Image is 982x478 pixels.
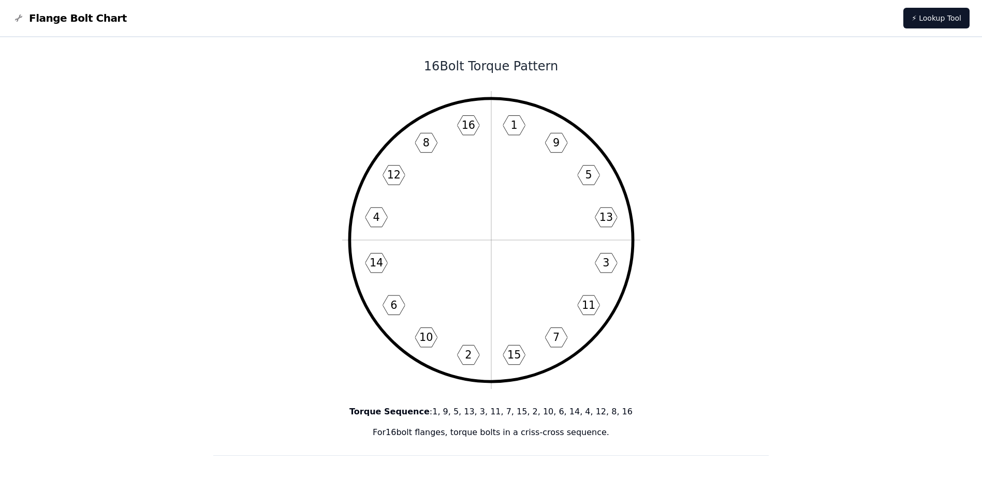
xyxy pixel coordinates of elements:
[465,349,472,361] text: 2
[213,426,769,439] p: For 16 bolt flanges, torque bolts in a criss-cross sequence.
[12,11,127,25] a: Flange Bolt Chart LogoFlange Bolt Chart
[903,8,970,28] a: ⚡ Lookup Tool
[553,331,560,343] text: 7
[419,331,433,343] text: 10
[213,406,769,418] p: : 1, 9, 5, 13, 3, 11, 7, 15, 2, 10, 6, 14, 4, 12, 8, 16
[507,349,520,361] text: 15
[29,11,127,25] span: Flange Bolt Chart
[390,299,397,311] text: 6
[553,137,560,149] text: 9
[422,137,429,149] text: 8
[213,58,769,74] h1: 16 Bolt Torque Pattern
[603,257,609,269] text: 3
[369,257,383,269] text: 14
[581,299,595,311] text: 11
[387,169,400,181] text: 12
[461,119,475,131] text: 16
[510,119,517,131] text: 1
[373,211,379,223] text: 4
[585,169,592,181] text: 5
[349,407,430,416] b: Torque Sequence
[599,211,612,223] text: 13
[12,12,25,24] img: Flange Bolt Chart Logo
